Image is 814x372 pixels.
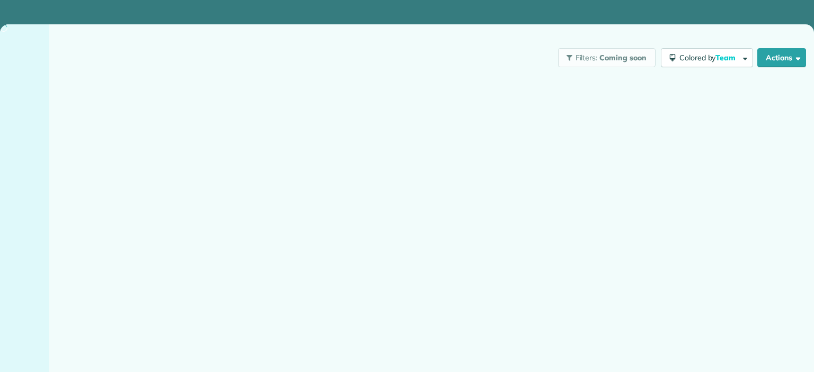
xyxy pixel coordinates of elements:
[679,53,739,62] span: Colored by
[757,48,806,67] button: Actions
[599,53,647,62] span: Coming soon
[715,53,737,62] span: Team
[661,48,753,67] button: Colored byTeam
[576,53,598,62] span: Filters:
